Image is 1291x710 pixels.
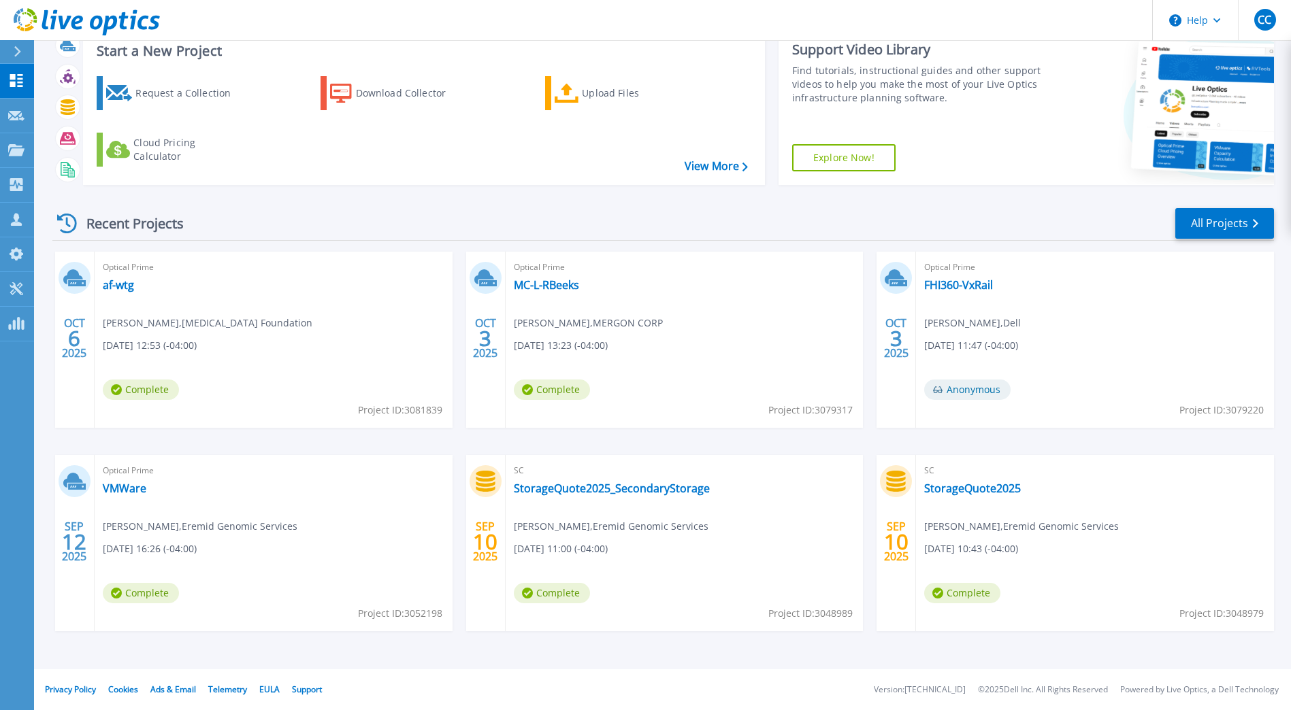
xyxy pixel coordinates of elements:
span: 3 [479,333,491,344]
span: Optical Prime [103,463,444,478]
span: 10 [473,536,497,547]
a: EULA [259,683,280,695]
span: [PERSON_NAME] , Dell [924,316,1021,331]
li: Version: [TECHNICAL_ID] [874,686,966,694]
span: 6 [68,333,80,344]
div: Cloud Pricing Calculator [133,136,242,163]
a: Privacy Policy [45,683,96,695]
div: Support Video Library [792,41,1045,58]
a: af-wtg [103,278,134,292]
h3: Start a New Project [97,44,747,58]
span: [PERSON_NAME] , Eremid Genomic Services [103,519,297,534]
span: Project ID: 3052198 [358,606,442,621]
a: FHI360-VxRail [924,278,993,292]
a: Telemetry [208,683,247,695]
span: SC [514,463,855,478]
div: OCT 2025 [472,314,498,363]
span: Optical Prime [514,260,855,275]
span: Optical Prime [103,260,444,275]
a: Download Collector [321,76,472,110]
div: SEP 2025 [61,517,87,567]
span: Project ID: 3079317 [768,403,853,418]
span: Complete [514,583,590,603]
a: Request a Collection [97,76,248,110]
div: Upload Files [582,80,691,107]
a: Cloud Pricing Calculator [97,133,248,167]
span: Anonymous [924,379,1011,400]
span: [PERSON_NAME] , Eremid Genomic Services [514,519,708,534]
span: [PERSON_NAME] , Eremid Genomic Services [924,519,1119,534]
span: Project ID: 3048989 [768,606,853,621]
span: [PERSON_NAME] , MERGON CORP [514,316,663,331]
span: [DATE] 16:26 (-04:00) [103,541,197,556]
div: OCT 2025 [883,314,909,363]
span: Complete [103,583,179,603]
div: OCT 2025 [61,314,87,363]
span: Optical Prime [924,260,1266,275]
div: Request a Collection [135,80,244,107]
span: Complete [103,379,179,400]
li: Powered by Live Optics, a Dell Technology [1120,686,1279,694]
div: Find tutorials, instructional guides and other support videos to help you make the most of your L... [792,64,1045,105]
a: View More [685,160,748,173]
li: © 2025 Dell Inc. All Rights Reserved [978,686,1108,694]
span: Project ID: 3079220 [1179,403,1264,418]
span: 12 [62,536,86,547]
div: SEP 2025 [472,517,498,567]
a: Explore Now! [792,144,896,171]
span: 10 [884,536,909,547]
a: MC-L-RBeeks [514,278,579,292]
span: [DATE] 13:23 (-04:00) [514,338,608,353]
div: SEP 2025 [883,517,909,567]
span: CC [1258,14,1271,25]
a: Cookies [108,683,138,695]
span: Complete [514,379,590,400]
span: [DATE] 12:53 (-04:00) [103,338,197,353]
a: VMWare [103,481,146,495]
a: StorageQuote2025_SecondaryStorage [514,481,710,495]
a: Ads & Email [150,683,196,695]
a: Upload Files [545,76,697,110]
span: Project ID: 3081839 [358,403,442,418]
span: Complete [924,583,1000,603]
a: StorageQuote2025 [924,481,1021,495]
div: Recent Projects [52,207,202,240]
a: Support [292,683,322,695]
a: All Projects [1175,208,1274,239]
span: 3 [890,333,902,344]
div: Download Collector [356,80,465,107]
span: SC [924,463,1266,478]
span: Project ID: 3048979 [1179,606,1264,621]
span: [DATE] 11:47 (-04:00) [924,338,1018,353]
span: [PERSON_NAME] , [MEDICAL_DATA] Foundation [103,316,312,331]
span: [DATE] 11:00 (-04:00) [514,541,608,556]
span: [DATE] 10:43 (-04:00) [924,541,1018,556]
